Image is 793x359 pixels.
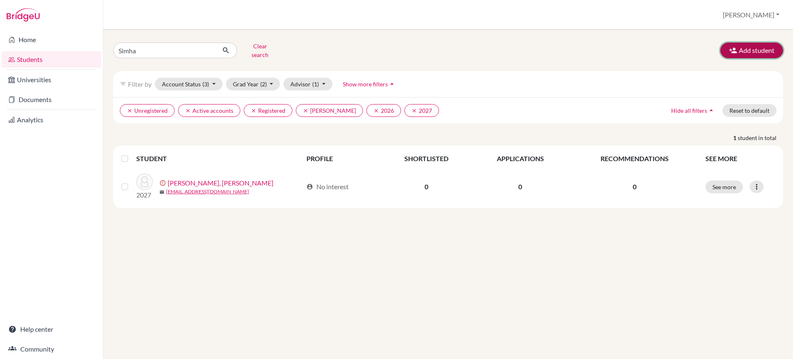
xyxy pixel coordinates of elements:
strong: 1 [733,133,738,142]
button: clear2026 [366,104,401,117]
i: arrow_drop_up [388,80,396,88]
span: Show more filters [343,81,388,88]
a: Universities [2,71,101,88]
button: Advisor(1) [283,78,332,90]
button: Reset to default [722,104,776,117]
button: See more [705,181,743,193]
th: SEE MORE [700,149,780,169]
th: STUDENT [136,149,302,169]
i: clear [127,108,133,114]
a: Home [2,31,101,48]
img: Simha, Kushi Anisha [136,174,153,190]
i: clear [411,108,417,114]
a: Documents [2,91,101,108]
button: clearUnregistered [120,104,175,117]
button: clearActive accounts [178,104,240,117]
span: (1) [312,81,319,88]
span: Filter by [128,80,152,88]
td: 0 [472,169,568,205]
a: Students [2,51,101,68]
input: Find student by name... [113,43,216,58]
button: Grad Year(2) [226,78,280,90]
span: mail [159,190,164,195]
i: arrow_drop_up [707,106,715,114]
i: clear [251,108,256,114]
button: clear2027 [404,104,439,117]
span: (3) [202,81,209,88]
a: [EMAIL_ADDRESS][DOMAIN_NAME] [166,188,249,195]
td: 0 [381,169,472,205]
span: (2) [260,81,267,88]
button: Add student [720,43,783,58]
div: No interest [306,182,349,192]
i: clear [185,108,191,114]
button: clear[PERSON_NAME] [296,104,363,117]
button: Show more filtersarrow_drop_up [336,78,403,90]
a: Community [2,341,101,357]
span: account_circle [306,183,313,190]
span: student in total [738,133,783,142]
th: SHORTLISTED [381,149,472,169]
p: 2027 [136,190,153,200]
th: RECOMMENDATIONS [569,149,700,169]
th: APPLICATIONS [472,149,568,169]
button: [PERSON_NAME] [719,7,783,23]
a: [PERSON_NAME], [PERSON_NAME] [168,178,273,188]
a: Analytics [2,112,101,128]
p: 0 [574,182,696,192]
img: Bridge-U [7,8,40,21]
button: Clear search [237,40,283,61]
i: clear [373,108,379,114]
i: filter_list [120,81,126,87]
a: Help center [2,321,101,338]
th: PROFILE [302,149,381,169]
span: Hide all filters [671,107,707,114]
button: Account Status(3) [155,78,223,90]
button: Hide all filtersarrow_drop_up [664,104,722,117]
i: clear [303,108,309,114]
span: error_outline [159,180,168,186]
button: clearRegistered [244,104,292,117]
